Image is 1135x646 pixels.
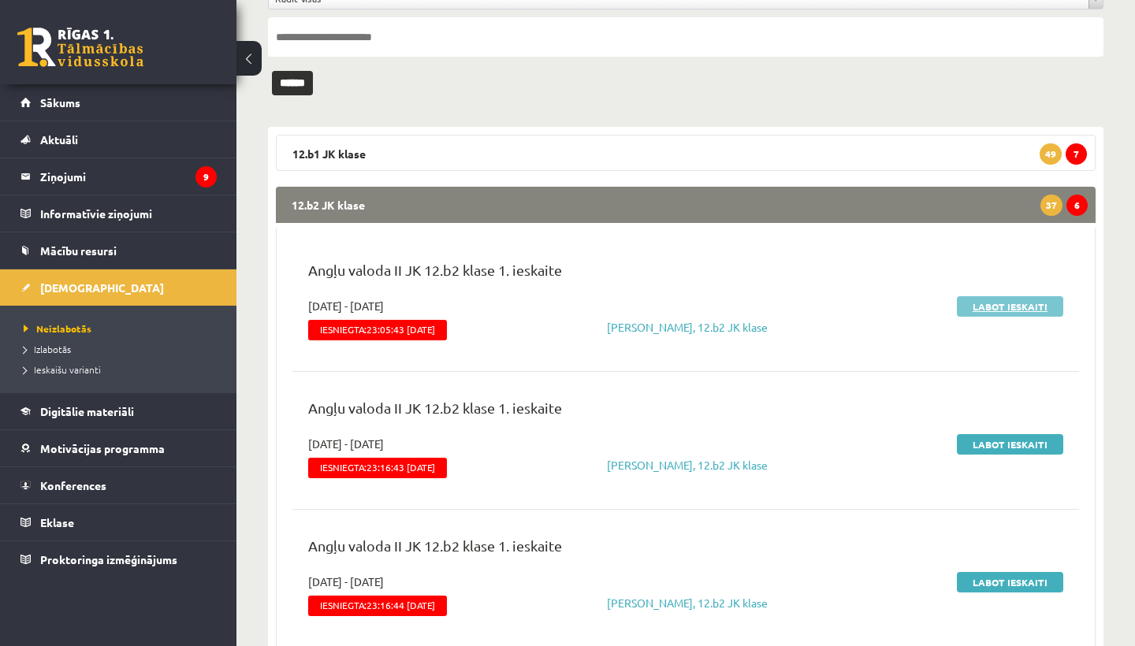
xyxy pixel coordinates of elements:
[24,343,71,355] span: Izlabotās
[40,478,106,492] span: Konferences
[957,572,1063,592] a: Labot ieskaiti
[308,320,447,340] span: Iesniegta:
[40,243,117,258] span: Mācību resursi
[1066,195,1088,216] span: 6
[607,458,768,472] a: [PERSON_NAME], 12.b2 JK klase
[24,322,91,335] span: Neizlabotās
[367,324,435,335] span: 23:05:43 [DATE]
[1040,195,1062,216] span: 37
[308,436,384,452] span: [DATE] - [DATE]
[607,320,768,334] a: [PERSON_NAME], 12.b2 JK klase
[195,166,217,187] i: 9
[957,296,1063,317] a: Labot ieskaiti
[20,121,217,158] a: Aktuāli
[1066,143,1087,165] span: 7
[308,574,384,590] span: [DATE] - [DATE]
[308,298,384,314] span: [DATE] - [DATE]
[40,158,217,195] legend: Ziņojumi
[24,363,101,376] span: Ieskaišu varianti
[1040,143,1062,165] span: 49
[40,515,74,529] span: Eklase
[957,434,1063,455] a: Labot ieskaiti
[367,600,435,611] span: 23:16:44 [DATE]
[40,552,177,566] span: Proktoringa izmēģinājums
[40,132,78,147] span: Aktuāli
[367,462,435,473] span: 23:16:43 [DATE]
[24,321,221,336] a: Neizlabotās
[40,441,165,455] span: Motivācijas programma
[17,28,143,67] a: Rīgas 1. Tālmācības vidusskola
[276,135,1096,171] legend: 12.b1 JK klase
[308,259,1063,288] p: Angļu valoda II JK 12.b2 klase 1. ieskaite
[276,187,1096,223] legend: 12.b2 JK klase
[40,95,80,110] span: Sākums
[308,458,447,478] span: Iesniegta:
[20,467,217,503] a: Konferences
[20,269,217,306] a: [DEMOGRAPHIC_DATA]
[308,596,447,616] span: Iesniegta:
[20,84,217,121] a: Sākums
[20,158,217,195] a: Ziņojumi9
[20,504,217,540] a: Eklase
[40,404,134,418] span: Digitālie materiāli
[607,596,768,610] a: [PERSON_NAME], 12.b2 JK klase
[20,541,217,577] a: Proktoringa izmēģinājums
[308,397,1063,426] p: Angļu valoda II JK 12.b2 klase 1. ieskaite
[40,280,164,295] span: [DEMOGRAPHIC_DATA]
[20,195,217,232] a: Informatīvie ziņojumi
[308,535,1063,564] p: Angļu valoda II JK 12.b2 klase 1. ieskaite
[20,430,217,466] a: Motivācijas programma
[20,232,217,269] a: Mācību resursi
[24,362,221,377] a: Ieskaišu varianti
[24,342,221,356] a: Izlabotās
[20,393,217,429] a: Digitālie materiāli
[40,195,217,232] legend: Informatīvie ziņojumi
